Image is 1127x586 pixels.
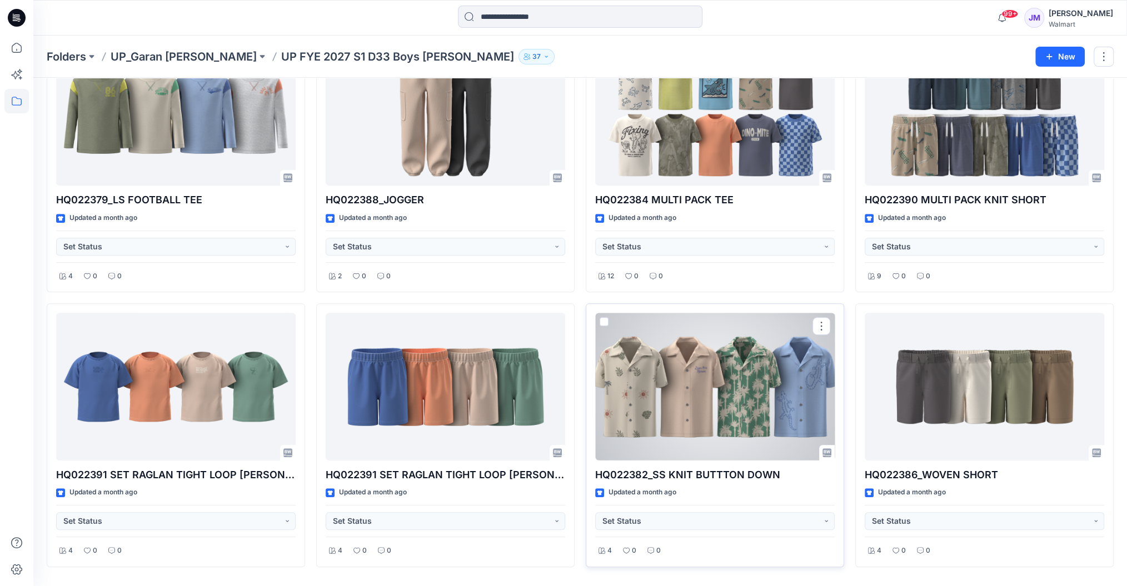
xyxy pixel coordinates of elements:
[865,467,1104,483] p: HQ022386_WOVEN SHORT
[595,38,835,186] a: HQ022384 MULTI PACK TEE
[1049,20,1113,28] div: Walmart
[339,212,407,224] p: Updated a month ago
[386,271,391,282] p: 0
[93,271,97,282] p: 0
[901,545,906,557] p: 0
[69,212,137,224] p: Updated a month ago
[878,212,946,224] p: Updated a month ago
[595,313,835,460] a: HQ022382_SS KNIT BUTTTON DOWN
[518,49,555,64] button: 37
[93,545,97,557] p: 0
[607,271,614,282] p: 12
[338,545,342,557] p: 4
[1049,7,1113,20] div: [PERSON_NAME]
[926,545,930,557] p: 0
[532,51,541,63] p: 37
[595,192,835,208] p: HQ022384 MULTI PACK TEE
[659,271,663,282] p: 0
[338,271,342,282] p: 2
[877,271,881,282] p: 9
[56,313,296,460] a: HQ022391 SET RAGLAN TIGHT LOOP TERRY SET(T-SHIRT ONLY)
[326,313,565,460] a: HQ022391 SET RAGLAN TIGHT LOOP TERRY SET(SHORT ONLY)
[901,271,906,282] p: 0
[111,49,257,64] a: UP_Garan [PERSON_NAME]
[387,545,391,557] p: 0
[877,545,881,557] p: 4
[56,38,296,186] a: HQ022379_LS FOOTBALL TEE
[609,487,676,498] p: Updated a month ago
[865,38,1104,186] a: HQ022390 MULTI PACK KNIT SHORT
[609,212,676,224] p: Updated a month ago
[117,545,122,557] p: 0
[595,467,835,483] p: HQ022382_SS KNIT BUTTTON DOWN
[339,487,407,498] p: Updated a month ago
[326,192,565,208] p: HQ022388_JOGGER
[56,467,296,483] p: HQ022391 SET RAGLAN TIGHT LOOP [PERSON_NAME] SET(T-SHIRT ONLY)
[878,487,946,498] p: Updated a month ago
[865,313,1104,460] a: HQ022386_WOVEN SHORT
[632,545,636,557] p: 0
[326,38,565,186] a: HQ022388_JOGGER
[68,271,73,282] p: 4
[69,487,137,498] p: Updated a month ago
[56,192,296,208] p: HQ022379_LS FOOTBALL TEE
[634,271,639,282] p: 0
[1035,47,1085,67] button: New
[47,49,86,64] a: Folders
[117,271,122,282] p: 0
[926,271,930,282] p: 0
[362,545,367,557] p: 0
[362,271,366,282] p: 0
[1001,9,1018,18] span: 99+
[1024,8,1044,28] div: JM
[656,545,661,557] p: 0
[68,545,73,557] p: 4
[865,192,1104,208] p: HQ022390 MULTI PACK KNIT SHORT
[607,545,612,557] p: 4
[326,467,565,483] p: HQ022391 SET RAGLAN TIGHT LOOP [PERSON_NAME] SET(SHORT ONLY)
[281,49,514,64] p: UP FYE 2027 S1 D33 Boys [PERSON_NAME]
